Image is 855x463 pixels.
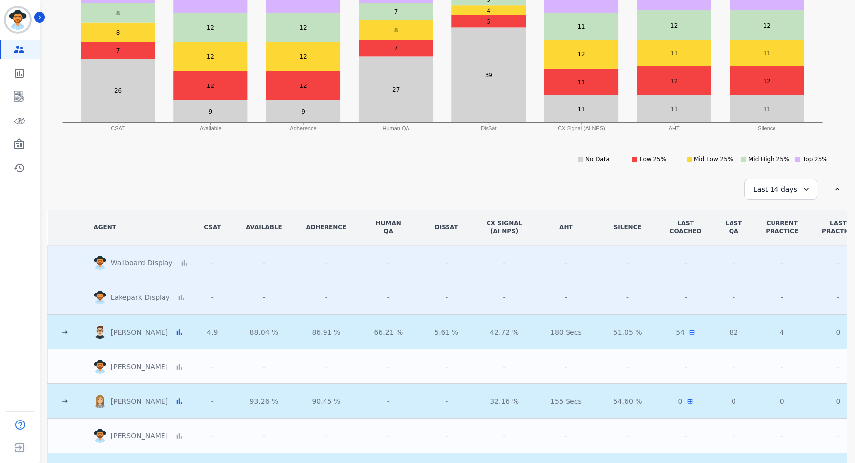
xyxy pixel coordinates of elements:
div: 0 [822,327,855,337]
div: - [306,257,346,269]
p: Lakepark Display [111,293,174,302]
div: - [246,361,283,373]
text: 27 [392,86,400,93]
text: 12 [300,83,307,89]
text: 12 [671,22,678,29]
div: - [370,361,407,373]
div: - [430,292,462,303]
text: Mid High 25% [748,156,789,163]
div: - [726,293,742,302]
text: CSAT [111,126,125,131]
div: - [203,292,222,303]
text: 12 [578,51,585,58]
text: 39 [485,72,492,79]
div: - [546,257,586,269]
text: 11 [671,106,678,113]
text: 12 [207,24,214,31]
div: AHT [546,223,586,231]
div: 0 [726,396,742,406]
div: 180 Secs [546,326,586,338]
div: - [246,257,283,269]
div: - [306,361,346,373]
div: - [546,430,586,442]
div: - [546,292,586,303]
text: 12 [763,22,771,29]
span: 54 [676,327,685,337]
text: 7 [394,8,398,15]
text: DisSat [481,126,497,131]
span: - [685,362,687,372]
div: - [486,430,523,442]
text: Mid Low 25% [694,156,733,163]
text: Human QA [383,126,410,131]
div: CX Signal (AI NPS) [486,219,523,235]
div: - [430,430,462,442]
text: 5 [487,18,491,25]
div: - [822,293,855,302]
div: - [430,257,462,269]
div: - [203,430,222,442]
div: - [610,257,646,269]
div: 4.9 [203,326,222,338]
div: 54.60 % [610,395,646,407]
div: 5.61 % [430,326,462,338]
p: [PERSON_NAME] [111,431,172,441]
text: 12 [300,53,307,60]
div: - [610,361,646,373]
div: 32.16 % [486,395,523,407]
div: LAST COACHED [670,219,702,235]
text: 7 [116,47,120,54]
div: - [726,362,742,372]
text: 8 [394,27,398,34]
img: Rounded avatar [93,394,106,408]
div: - [430,361,462,373]
span: - [685,258,687,268]
span: 0 [678,396,683,406]
text: AHT [669,126,680,131]
p: Wallboard Display [111,258,177,268]
div: 93.26 % [246,395,283,407]
text: 7 [394,45,398,52]
div: 88.04 % [246,326,283,338]
div: 51.05 % [610,326,646,338]
div: Available [246,223,283,231]
text: CX Signal (AI NPS) [558,126,605,131]
div: 0 [822,396,855,406]
div: - [766,362,798,372]
div: - [370,395,407,407]
div: 4 [766,327,798,337]
div: - [246,430,283,442]
div: - [306,430,346,442]
text: 12 [300,24,307,31]
text: 12 [207,83,214,89]
text: 9 [302,108,306,115]
text: Top 25% [802,156,828,163]
text: 11 [763,50,771,57]
text: 11 [578,106,585,113]
div: LAST PRACTICE [822,219,855,235]
img: Rounded avatar [93,429,106,443]
div: - [822,431,855,441]
div: 82 [726,327,742,337]
div: 42.72 % [486,326,523,338]
text: 8 [116,10,120,17]
text: 11 [671,50,678,57]
div: LAST QA [726,219,742,235]
div: - [203,395,222,407]
text: 12 [207,53,214,60]
div: CSAT [203,223,222,231]
text: 11 [578,23,585,30]
text: Low 25% [640,156,666,163]
text: Adherence [290,126,317,131]
text: Available [200,126,222,131]
text: 11 [763,106,771,113]
text: 11 [578,79,585,86]
div: - [246,292,283,303]
img: Rounded avatar [93,256,106,270]
div: - [766,293,798,302]
div: - [486,257,523,269]
p: [PERSON_NAME] [111,362,172,372]
text: 26 [114,87,122,94]
div: Human QA [370,219,407,235]
div: - [546,361,586,373]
